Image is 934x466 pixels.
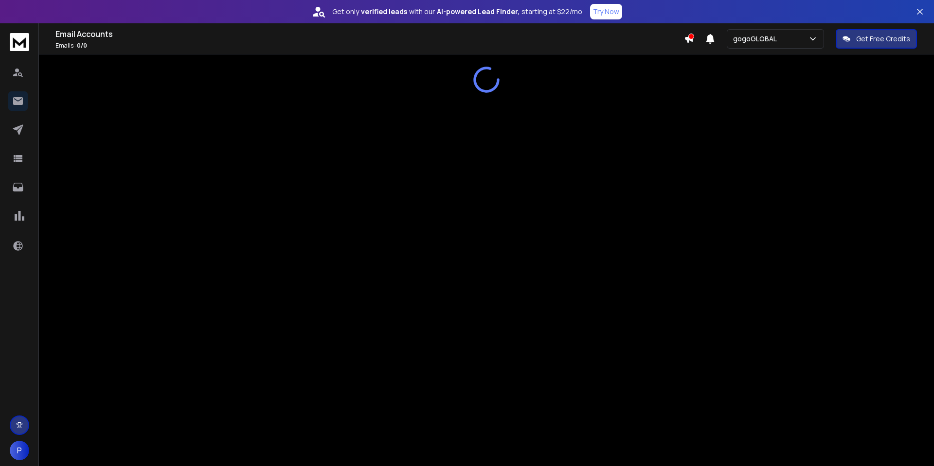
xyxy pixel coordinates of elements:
strong: verified leads [361,7,407,17]
button: P [10,441,29,460]
button: Get Free Credits [836,29,917,49]
button: Try Now [590,4,622,19]
p: Get Free Credits [856,34,910,44]
span: 0 / 0 [77,41,87,50]
strong: AI-powered Lead Finder, [437,7,520,17]
p: Emails : [55,42,684,50]
p: Get only with our starting at $22/mo [332,7,582,17]
h1: Email Accounts [55,28,684,40]
img: logo [10,33,29,51]
p: gogoGLOBAL [733,34,781,44]
p: Try Now [593,7,619,17]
